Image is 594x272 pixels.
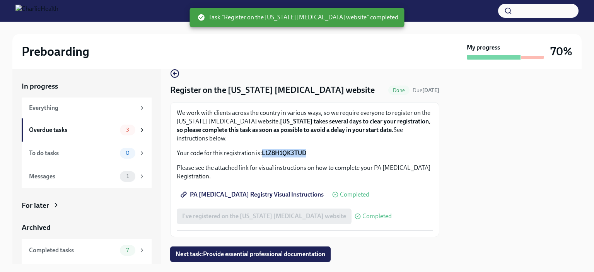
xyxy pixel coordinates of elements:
a: Completed tasks7 [22,239,152,262]
div: Messages [29,172,117,181]
strong: L1Z8H1QK3TUD [262,149,306,157]
strong: [US_STATE] takes several days to clear your registration, so please complete this task as soon as... [177,118,430,133]
span: 3 [121,127,134,133]
div: Everything [29,104,135,112]
a: Messages1 [22,165,152,188]
h2: Preboarding [22,44,89,59]
a: In progress [22,81,152,91]
span: Task "Register on the [US_STATE] [MEDICAL_DATA] website" completed [198,13,398,22]
span: 7 [121,247,133,253]
span: Completed [362,213,392,219]
h4: Register on the [US_STATE] [MEDICAL_DATA] website [170,84,375,96]
span: 0 [121,150,134,156]
span: PA [MEDICAL_DATA] Registry Visual Instructions [182,191,324,198]
span: Completed [340,192,369,198]
span: August 2nd, 2025 08:00 [413,87,439,94]
span: Next task : Provide essential professional documentation [176,250,325,258]
div: Completed tasks [29,246,117,255]
div: To do tasks [29,149,117,157]
a: Everything [22,98,152,118]
img: CharlieHealth [15,5,58,17]
strong: [DATE] [422,87,439,94]
a: Overdue tasks3 [22,118,152,142]
p: Your code for this registration is: [177,149,433,157]
a: PA [MEDICAL_DATA] Registry Visual Instructions [177,187,329,202]
div: For later [22,200,49,210]
p: We work with clients across the country in various ways, so we require everyone to register on th... [177,109,433,143]
a: For later [22,200,152,210]
span: Done [388,87,410,93]
div: Overdue tasks [29,126,117,134]
span: Due [413,87,439,94]
span: 1 [122,173,133,179]
h3: 70% [550,44,572,58]
button: Next task:Provide essential professional documentation [170,246,331,262]
p: Please see the attached link for visual instructions on how to complete your PA [MEDICAL_DATA] Re... [177,164,433,181]
a: Archived [22,222,152,233]
strong: My progress [467,43,500,52]
a: To do tasks0 [22,142,152,165]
